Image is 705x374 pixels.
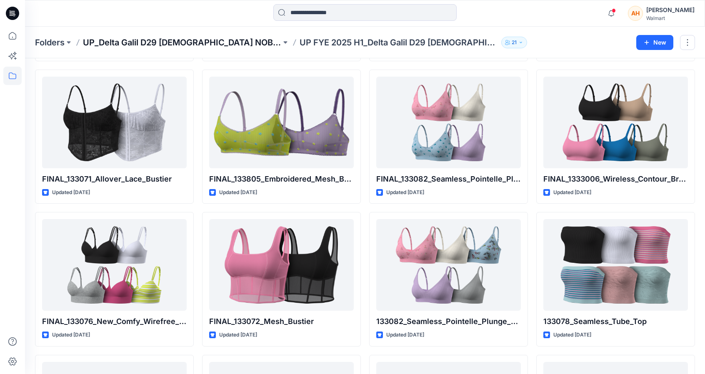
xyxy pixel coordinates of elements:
div: Walmart [646,15,695,21]
p: Updated [DATE] [386,331,424,339]
a: FINAL_133076_New_Comfy_Wirefree_Bra [42,219,187,311]
p: Updated [DATE] [219,188,257,197]
p: 133082_Seamless_Pointelle_Plunge_Bra [376,316,521,327]
p: Updated [DATE] [553,331,591,339]
a: 133082_Seamless_Pointelle_Plunge_Bra [376,219,521,311]
a: FINAL_133082_Seamless_Pointelle_Plunge_Bra [376,77,521,168]
p: FINAL_133082_Seamless_Pointelle_Plunge_Bra [376,173,521,185]
p: FINAL_1333006_Wireless_Contour_Bralette [543,173,688,185]
a: Folders [35,37,65,48]
a: FINAL_1333006_Wireless_Contour_Bralette [543,77,688,168]
p: Updated [DATE] [386,188,424,197]
a: UP_Delta Galil D29 [DEMOGRAPHIC_DATA] NOBO Intimates [83,37,281,48]
div: [PERSON_NAME] [646,5,695,15]
button: New [636,35,673,50]
a: FINAL_133072_Mesh_Bustier [209,219,354,311]
p: FINAL_133076_New_Comfy_Wirefree_Bra [42,316,187,327]
a: 133078_Seamless_Tube_Top [543,219,688,311]
p: Updated [DATE] [219,331,257,339]
button: 21 [501,37,527,48]
a: FINAL_133071_Allover_Lace_Bustier [42,77,187,168]
p: 21 [512,38,517,47]
p: FINAL_133071_Allover_Lace_Bustier [42,173,187,185]
p: UP FYE 2025 H1_Delta Galil D29 [DEMOGRAPHIC_DATA] NOBO Bras [300,37,498,48]
p: Updated [DATE] [52,188,90,197]
p: FINAL_133805_Embroidered_Mesh_Bralette [209,173,354,185]
div: AH [628,6,643,21]
a: FINAL_133805_Embroidered_Mesh_Bralette [209,77,354,168]
p: Updated [DATE] [553,188,591,197]
p: FINAL_133072_Mesh_Bustier [209,316,354,327]
p: Updated [DATE] [52,331,90,339]
p: 133078_Seamless_Tube_Top [543,316,688,327]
